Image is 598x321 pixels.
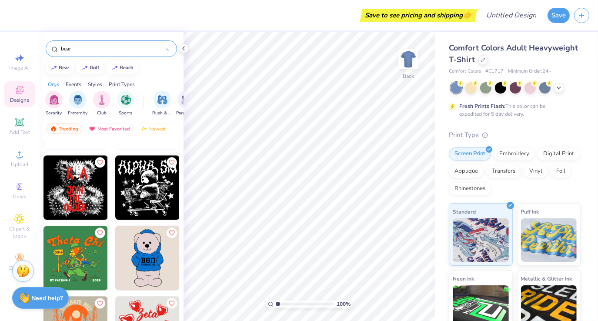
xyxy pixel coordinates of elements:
[97,110,107,117] span: Club
[119,110,133,117] span: Sports
[50,126,57,132] img: trending.gif
[521,207,539,216] span: Puff Ink
[453,218,509,262] img: Standard
[48,80,59,88] div: Orgs
[46,124,82,134] div: Trending
[524,165,548,178] div: Vinyl
[68,91,88,117] button: filter button
[90,65,100,70] div: golf
[463,10,472,20] span: 👉
[176,110,196,117] span: Parent's Weekend
[120,65,134,70] div: beach
[46,61,73,74] button: bear
[400,50,417,68] img: Back
[60,44,166,53] input: Try "Alpha"
[109,80,135,88] div: Print Types
[50,65,57,70] img: trend_line.gif
[97,95,107,105] img: Club Image
[85,124,134,134] div: Most Favorited
[449,68,481,75] span: Comfort Colors
[486,165,521,178] div: Transfers
[403,72,414,80] div: Back
[9,264,30,271] span: Decorate
[45,91,63,117] div: filter for Sorority
[46,110,62,117] span: Sorority
[551,165,571,178] div: Foil
[479,7,543,24] input: Untitled Design
[176,91,196,117] button: filter button
[93,91,110,117] button: filter button
[152,110,172,117] span: Rush & Bid
[11,161,28,168] span: Upload
[449,165,484,178] div: Applique
[117,91,134,117] button: filter button
[449,182,491,195] div: Rhinestones
[107,61,138,74] button: beach
[4,225,35,239] span: Clipart & logos
[140,126,147,132] img: Newest.gif
[459,103,505,110] strong: Fresh Prints Flash:
[157,95,167,105] img: Rush & Bid Image
[68,110,88,117] span: Fraternity
[117,91,134,117] div: filter for Sports
[521,274,572,283] span: Metallic & Glitter Ink
[137,124,170,134] div: Newest
[10,64,30,71] span: Image AI
[59,65,70,70] div: bear
[13,193,27,200] span: Greek
[81,65,88,70] img: trend_line.gif
[77,61,104,74] button: golf
[453,274,474,283] span: Neon Ink
[9,129,30,136] span: Add Text
[49,95,59,105] img: Sorority Image
[88,80,102,88] div: Styles
[485,68,504,75] span: # C1717
[508,68,551,75] span: Minimum Order: 24 +
[10,97,29,104] span: Designs
[337,300,351,308] span: 100 %
[176,91,196,117] div: filter for Parent's Weekend
[68,91,88,117] div: filter for Fraternity
[89,126,96,132] img: most_fav.gif
[449,43,578,65] span: Comfort Colors Adult Heavyweight T-Shirt
[93,91,110,117] div: filter for Club
[66,80,81,88] div: Events
[449,147,491,160] div: Screen Print
[152,91,172,117] div: filter for Rush & Bid
[121,95,131,105] img: Sports Image
[45,91,63,117] button: filter button
[453,207,476,216] span: Standard
[73,95,83,105] img: Fraternity Image
[449,130,581,140] div: Print Type
[32,294,63,302] strong: Need help?
[548,8,570,23] button: Save
[152,91,172,117] button: filter button
[181,95,191,105] img: Parent's Weekend Image
[362,9,475,22] div: Save to see pricing and shipping
[538,147,580,160] div: Digital Print
[459,102,566,118] div: This color can be expedited for 5 day delivery.
[521,218,577,262] img: Puff Ink
[111,65,118,70] img: trend_line.gif
[494,147,535,160] div: Embroidery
